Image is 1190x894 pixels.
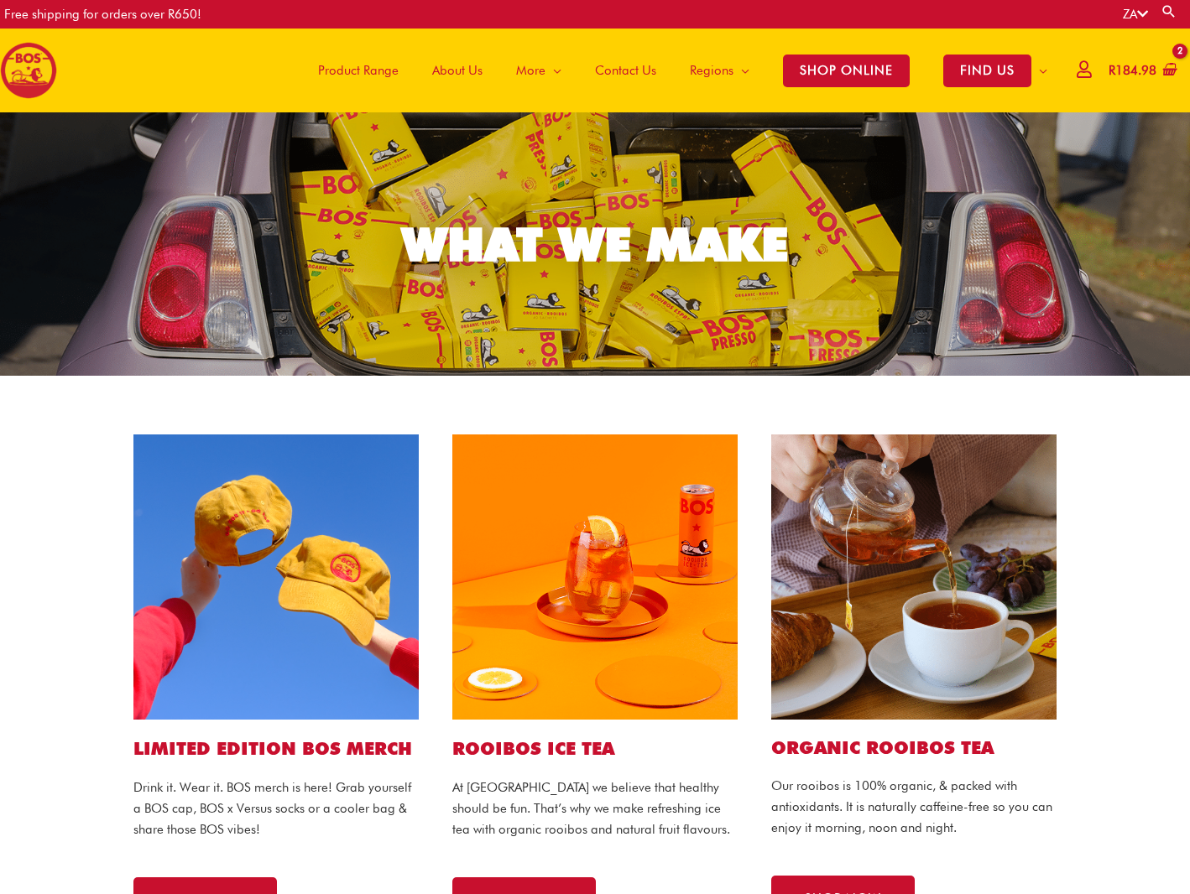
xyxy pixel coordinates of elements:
span: FIND US [943,55,1031,87]
a: ZA [1123,7,1148,22]
img: bos cap [133,434,419,720]
bdi: 184.98 [1109,63,1156,78]
img: bos tea bags website1 [771,434,1057,720]
h2: Organic ROOIBOS TEA [771,736,1057,759]
span: SHOP ONLINE [783,55,910,87]
p: At [GEOGRAPHIC_DATA] we believe that healthy should be fun. That’s why we make refreshing ice tea... [452,777,738,839]
span: About Us [432,45,483,96]
a: Regions [673,29,766,112]
span: More [516,45,545,96]
a: About Us [415,29,499,112]
span: R [1109,63,1115,78]
h1: ROOIBOS ICE TEA [452,736,738,761]
nav: Site Navigation [289,29,1064,112]
span: Regions [690,45,733,96]
a: Contact Us [578,29,673,112]
a: SHOP ONLINE [766,29,926,112]
div: WHAT WE MAKE [402,221,788,268]
a: View Shopping Cart, 2 items [1105,52,1177,90]
p: Our rooibos is 100% organic, & packed with antioxidants. It is naturally caffeine-free so you can... [771,776,1057,838]
span: Contact Us [595,45,656,96]
span: Product Range [318,45,399,96]
a: More [499,29,578,112]
h1: LIMITED EDITION BOS MERCH [133,736,419,761]
a: Product Range [301,29,415,112]
a: Search button [1161,3,1177,19]
p: Drink it. Wear it. BOS merch is here! Grab yourself a BOS cap, BOS x Versus socks or a cooler bag... [133,777,419,839]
